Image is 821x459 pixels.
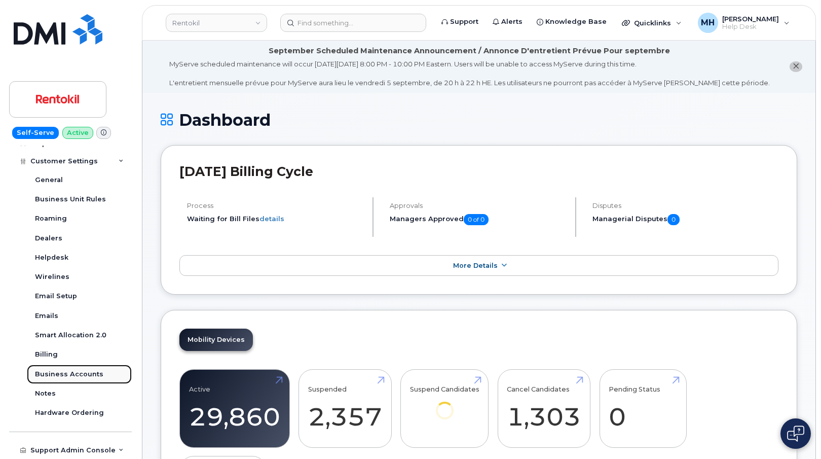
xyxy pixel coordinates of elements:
[179,329,253,351] a: Mobility Devices
[269,46,670,56] div: September Scheduled Maintenance Announcement / Annonce D'entretient Prévue Pour septembre
[161,111,797,129] h1: Dashboard
[787,426,804,442] img: Open chat
[390,202,567,209] h4: Approvals
[390,214,567,225] h5: Managers Approved
[169,59,770,88] div: MyServe scheduled maintenance will occur [DATE][DATE] 8:00 PM - 10:00 PM Eastern. Users will be u...
[464,214,489,225] span: 0 of 0
[259,215,284,223] a: details
[609,375,677,442] a: Pending Status 0
[308,375,382,442] a: Suspended 2,357
[667,214,680,225] span: 0
[453,262,498,269] span: More Details
[410,375,479,434] a: Suspend Candidates
[592,214,778,225] h5: Managerial Disputes
[507,375,581,442] a: Cancel Candidates 1,303
[790,61,802,72] button: close notification
[187,214,364,224] li: Waiting for Bill Files
[179,164,778,179] h2: [DATE] Billing Cycle
[592,202,778,209] h4: Disputes
[189,375,280,442] a: Active 29,860
[187,202,364,209] h4: Process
